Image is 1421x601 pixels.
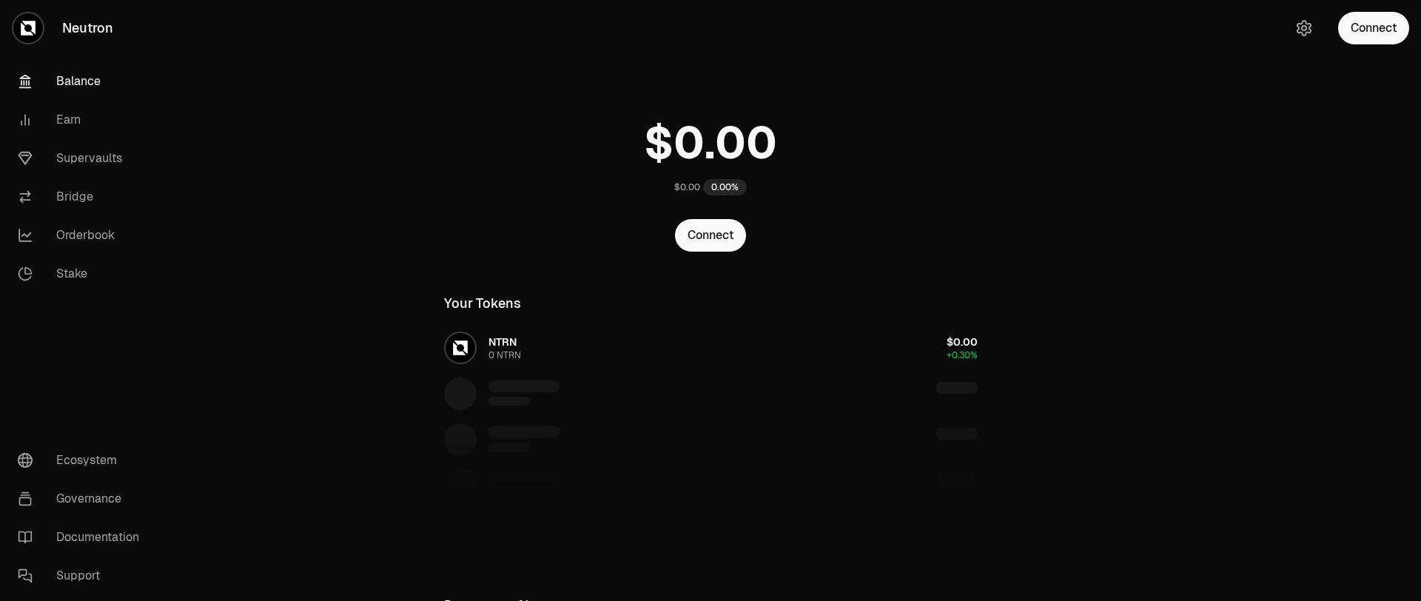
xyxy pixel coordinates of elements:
a: Earn [6,101,160,139]
button: Connect [675,219,746,252]
button: Connect [1338,12,1409,44]
a: Supervaults [6,139,160,178]
div: $0.00 [674,181,700,193]
a: Balance [6,62,160,101]
a: Stake [6,255,160,293]
a: Governance [6,480,160,518]
a: Support [6,557,160,595]
div: Your Tokens [444,293,521,314]
a: Bridge [6,178,160,216]
a: Ecosystem [6,441,160,480]
div: 0.00% [703,179,747,195]
a: Documentation [6,518,160,557]
a: Orderbook [6,216,160,255]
